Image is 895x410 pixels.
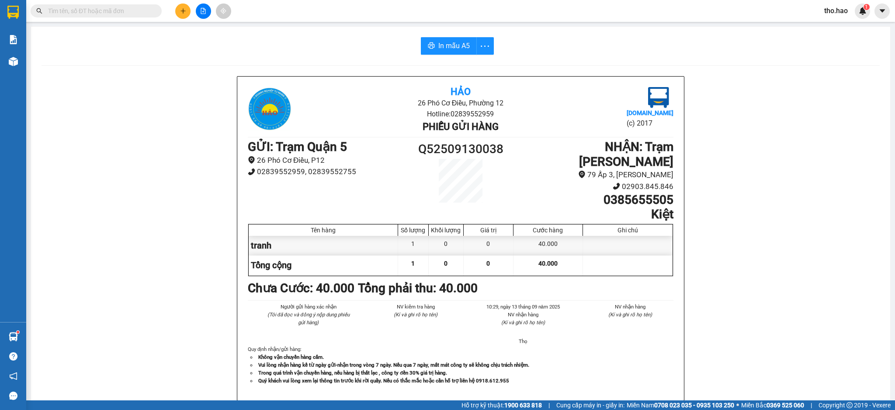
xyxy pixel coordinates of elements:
[248,345,673,385] div: Quy định nhận/gửi hàng :
[846,402,853,408] span: copyright
[464,236,513,256] div: 0
[556,400,624,410] span: Cung cấp máy in - giấy in:
[251,227,395,234] div: Tên hàng
[431,227,461,234] div: Khối lượng
[767,402,804,409] strong: 0369 525 060
[411,260,415,267] span: 1
[654,402,734,409] strong: 0708 023 035 - 0935 103 250
[451,86,471,97] b: Hảo
[627,109,673,116] b: [DOMAIN_NAME]
[400,227,426,234] div: Số lượng
[175,4,191,19] button: plus
[7,6,19,19] img: logo-vxr
[514,181,673,193] li: 02903.845.846
[428,42,435,50] span: printer
[741,400,804,410] span: Miền Bắc
[480,311,566,319] li: NV nhận hàng
[248,156,255,164] span: environment
[251,260,291,270] span: Tổng cộng
[267,312,350,326] i: (Tôi đã đọc và đồng ý nộp dung phiếu gửi hàng)
[249,236,398,256] div: tranh
[516,227,580,234] div: Cước hàng
[258,354,324,360] strong: Không vận chuyển hàng cấm.
[811,400,812,410] span: |
[220,8,226,14] span: aim
[248,281,354,295] b: Chưa Cước : 40.000
[394,312,437,318] i: (Kí và ghi rõ họ tên)
[608,312,652,318] i: (Kí và ghi rõ họ tên)
[258,362,529,368] strong: Vui lòng nhận hàng kể từ ngày gửi-nhận trong vòng 7 ngày. Nếu qua 7 ngày, mất mát công ty sẽ khôn...
[864,4,870,10] sup: 1
[421,37,477,55] button: printerIn mẫu A5
[17,331,19,333] sup: 1
[9,392,17,400] span: message
[358,281,478,295] b: Tổng phải thu: 40.000
[319,98,602,109] li: 26 Phó Cơ Điều, Phường 12
[513,236,583,256] div: 40.000
[9,57,18,66] img: warehouse-icon
[9,352,17,361] span: question-circle
[180,8,186,14] span: plus
[407,140,514,159] h1: Q52509130038
[878,7,886,15] span: caret-down
[319,109,602,119] li: Hotline: 02839552959
[486,260,490,267] span: 0
[579,140,673,169] b: NHẬN : Trạm [PERSON_NAME]
[817,5,855,16] span: tho.hao
[477,41,493,52] span: more
[48,6,151,16] input: Tìm tên, số ĐT hoặc mã đơn
[461,400,542,410] span: Hỗ trợ kỹ thuật:
[578,171,586,178] span: environment
[258,370,447,376] strong: Trong quá trình vận chuyển hàng, nếu hàng bị thất lạc , công ty đền 30% giá trị hàng.
[587,303,674,311] li: NV nhận hàng
[480,303,566,311] li: 10:29, ngày 13 tháng 09 năm 2025
[504,402,542,409] strong: 1900 633 818
[585,227,670,234] div: Ghi chú
[514,169,673,181] li: 79 Ấp 3, [PERSON_NAME]
[248,154,407,166] li: 26 Phó Cơ Điều, P12
[514,207,673,222] h1: Kiệt
[265,303,352,311] li: Người gửi hàng xác nhận
[36,8,42,14] span: search
[248,168,255,175] span: phone
[476,37,494,55] button: more
[398,236,429,256] div: 1
[429,236,464,256] div: 0
[200,8,206,14] span: file-add
[613,182,620,190] span: phone
[248,166,407,178] li: 02839552959, 02839552755
[874,4,890,19] button: caret-down
[627,400,734,410] span: Miền Nam
[514,193,673,207] h1: 0385655505
[648,87,669,108] img: logo.jpg
[9,372,17,380] span: notification
[736,403,739,407] span: ⚪️
[216,4,231,19] button: aim
[423,121,499,132] b: Phiếu gửi hàng
[548,400,550,410] span: |
[480,337,566,345] li: Thọ
[501,319,545,326] i: (Kí và ghi rõ họ tên)
[538,260,558,267] span: 40.000
[196,4,211,19] button: file-add
[9,35,18,44] img: solution-icon
[438,40,470,51] span: In mẫu A5
[466,227,511,234] div: Giá trị
[865,4,868,10] span: 1
[859,7,867,15] img: icon-new-feature
[258,378,509,384] strong: Quý khách vui lòng xem lại thông tin trước khi rời quầy. Nếu có thắc mắc hoặc cần hỗ trợ liên hệ ...
[627,118,673,129] li: (c) 2017
[444,260,447,267] span: 0
[9,332,18,341] img: warehouse-icon
[248,87,291,131] img: logo.jpg
[373,303,459,311] li: NV kiểm tra hàng
[248,140,347,154] b: GỬI : Trạm Quận 5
